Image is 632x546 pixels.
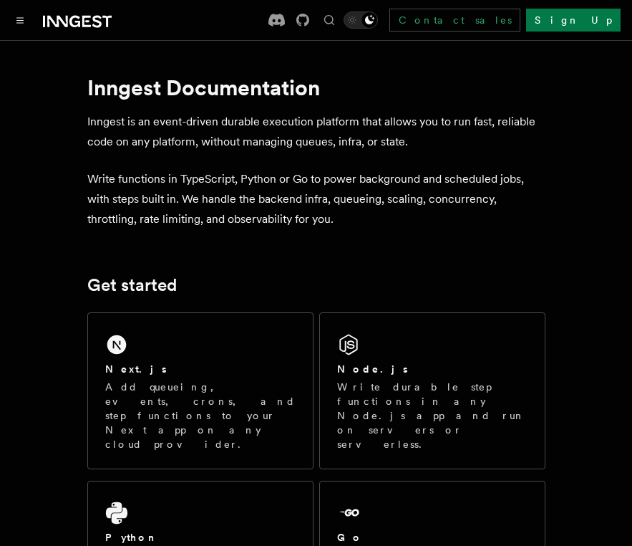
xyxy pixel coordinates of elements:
[344,11,378,29] button: Toggle dark mode
[105,530,158,545] h2: Python
[105,362,167,376] h2: Next.js
[87,169,545,229] p: Write functions in TypeScript, Python or Go to power background and scheduled jobs, with steps bu...
[87,75,545,100] h1: Inngest Documentation
[87,312,313,469] a: Next.jsAdd queueing, events, crons, and step functions to your Next app on any cloud provider.
[321,11,338,29] button: Find something...
[319,312,545,469] a: Node.jsWrite durable step functions in any Node.js app and run on servers or serverless.
[11,11,29,29] button: Toggle navigation
[337,380,528,451] p: Write durable step functions in any Node.js app and run on servers or serverless.
[105,380,296,451] p: Add queueing, events, crons, and step functions to your Next app on any cloud provider.
[337,530,363,545] h2: Go
[337,362,408,376] h2: Node.js
[87,112,545,152] p: Inngest is an event-driven durable execution platform that allows you to run fast, reliable code ...
[526,9,621,32] a: Sign Up
[87,275,177,295] a: Get started
[389,9,520,32] a: Contact sales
